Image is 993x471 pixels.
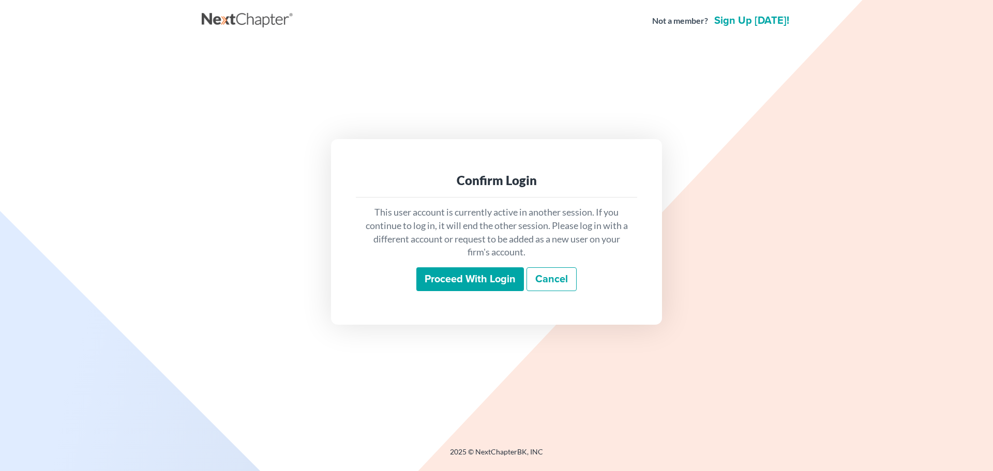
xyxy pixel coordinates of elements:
[416,267,524,291] input: Proceed with login
[364,206,629,259] p: This user account is currently active in another session. If you continue to log in, it will end ...
[364,172,629,189] div: Confirm Login
[202,447,791,465] div: 2025 © NextChapterBK, INC
[652,15,708,27] strong: Not a member?
[526,267,577,291] a: Cancel
[712,16,791,26] a: Sign up [DATE]!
